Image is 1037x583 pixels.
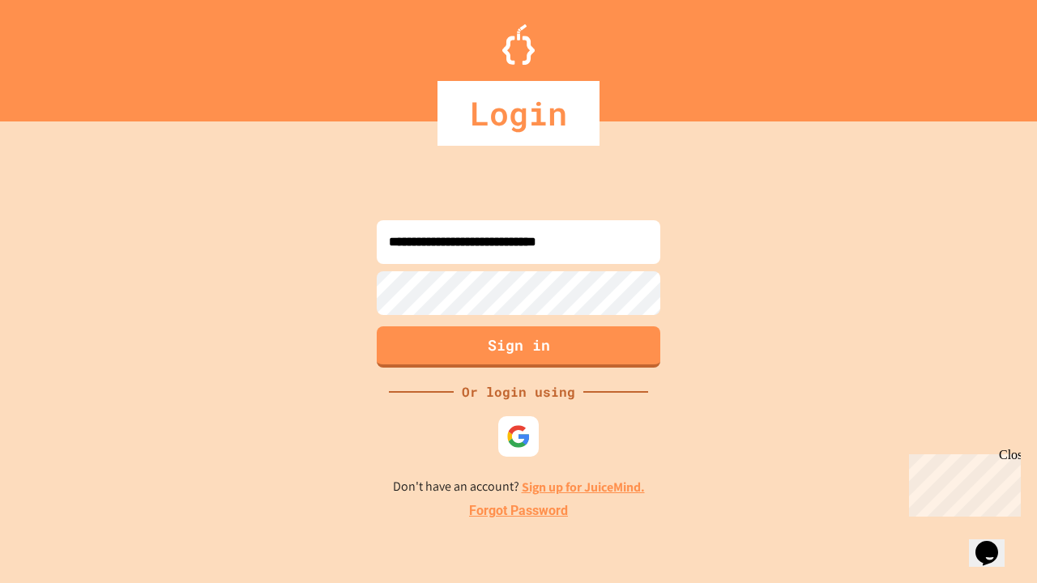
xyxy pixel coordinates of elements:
[454,382,583,402] div: Or login using
[437,81,600,146] div: Login
[393,477,645,497] p: Don't have an account?
[969,518,1021,567] iframe: chat widget
[469,501,568,521] a: Forgot Password
[903,448,1021,517] iframe: chat widget
[6,6,112,103] div: Chat with us now!Close
[522,479,645,496] a: Sign up for JuiceMind.
[506,424,531,449] img: google-icon.svg
[377,326,660,368] button: Sign in
[502,24,535,65] img: Logo.svg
